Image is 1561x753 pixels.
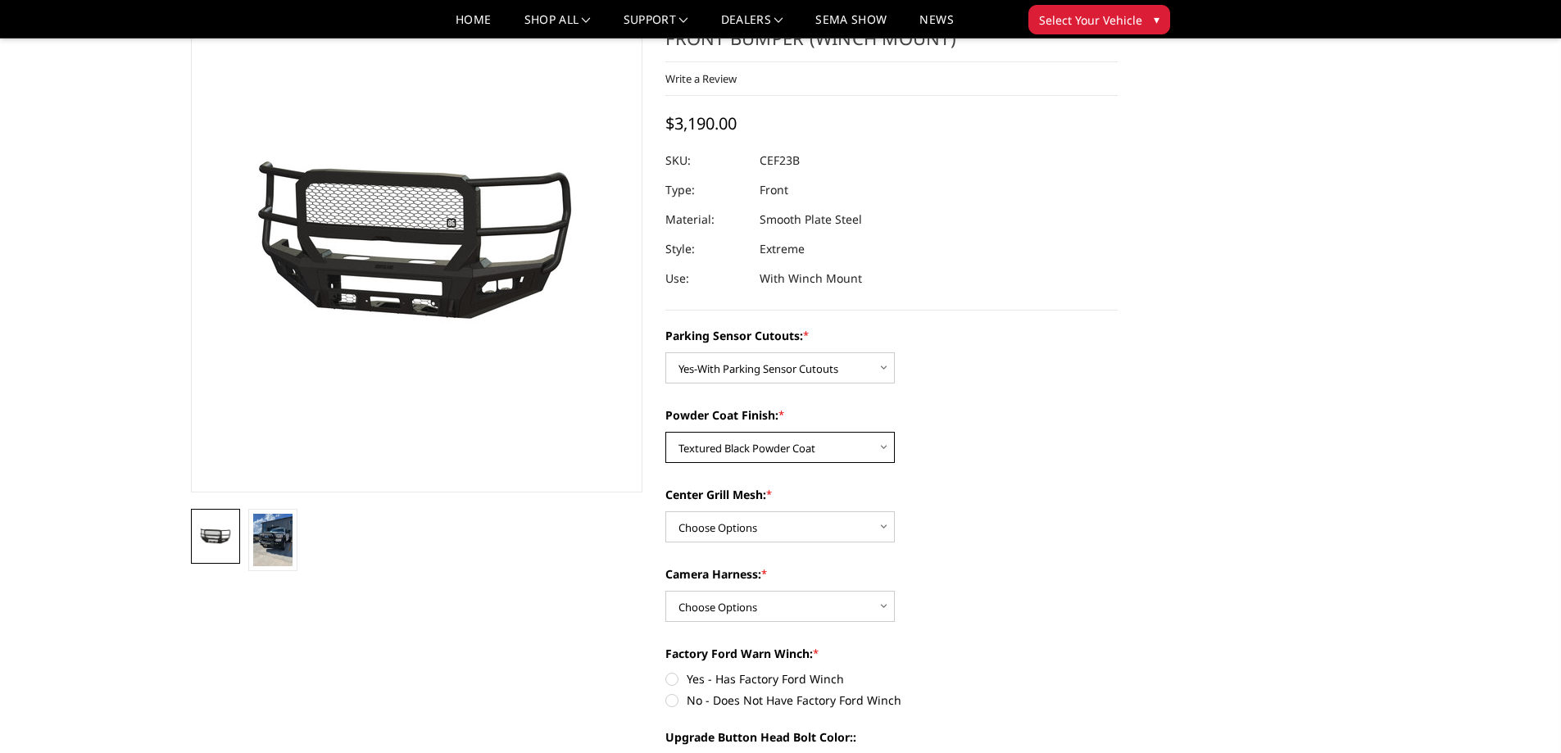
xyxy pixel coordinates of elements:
[760,175,788,205] dd: Front
[665,692,1118,709] label: No - Does Not Have Factory Ford Winch
[665,486,1118,503] label: Center Grill Mesh:
[1154,11,1159,28] span: ▾
[1479,674,1561,753] iframe: Chat Widget
[665,205,747,234] dt: Material:
[665,728,1118,746] label: Upgrade Button Head Bolt Color::
[1039,11,1142,29] span: Select Your Vehicle
[760,234,805,264] dd: Extreme
[665,112,737,134] span: $3,190.00
[196,528,235,546] img: 2023-2025 Ford F250-350-A2 Series-Extreme Front Bumper (winch mount)
[665,645,1118,662] label: Factory Ford Warn Winch:
[665,234,747,264] dt: Style:
[456,14,491,38] a: Home
[253,514,293,566] img: 2023-2025 Ford F250-350-A2 Series-Extreme Front Bumper (winch mount)
[919,14,953,38] a: News
[760,146,800,175] dd: CEF23B
[665,175,747,205] dt: Type:
[760,264,862,293] dd: With Winch Mount
[665,146,747,175] dt: SKU:
[1028,5,1170,34] button: Select Your Vehicle
[191,1,643,492] a: 2023-2025 Ford F250-350-A2 Series-Extreme Front Bumper (winch mount)
[524,14,591,38] a: shop all
[665,406,1118,424] label: Powder Coat Finish:
[665,71,737,86] a: Write a Review
[665,670,1118,687] label: Yes - Has Factory Ford Winch
[665,327,1118,344] label: Parking Sensor Cutouts:
[665,264,747,293] dt: Use:
[721,14,783,38] a: Dealers
[760,205,862,234] dd: Smooth Plate Steel
[665,565,1118,583] label: Camera Harness:
[815,14,887,38] a: SEMA Show
[624,14,688,38] a: Support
